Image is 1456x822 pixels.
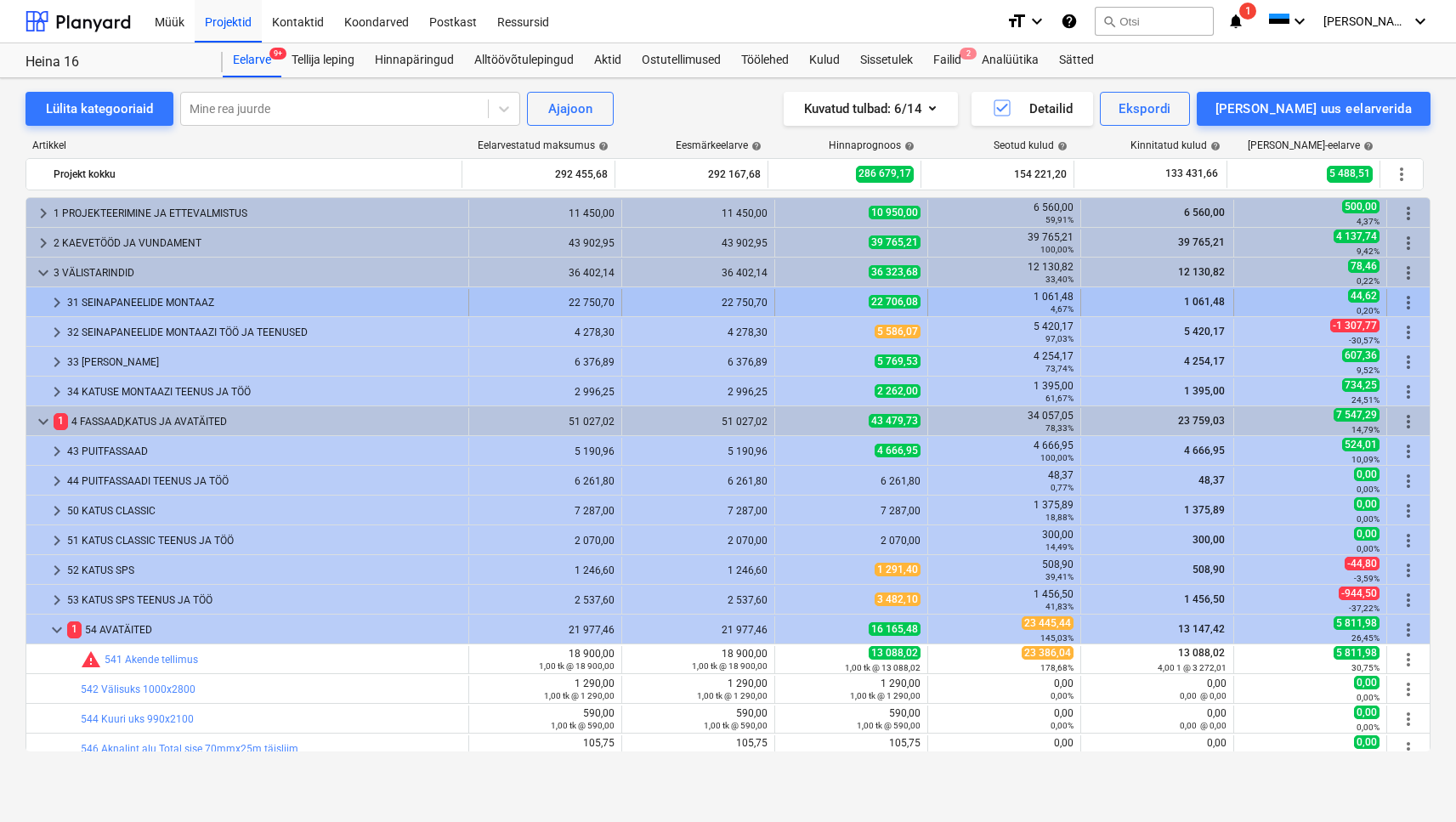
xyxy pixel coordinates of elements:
[1182,385,1227,397] span: 1 395,00
[1354,735,1380,749] span: 0,00
[476,564,615,576] div: 1 246,60
[1371,740,1456,822] div: Chat Widget
[629,297,768,309] div: 22 750,70
[1357,247,1380,256] small: 9,42%
[935,410,1074,434] div: 34 057,05
[476,505,615,517] div: 7 287,00
[1357,723,1380,732] small: 0,00%
[595,141,609,151] span: help
[1040,663,1074,672] small: 178,68%
[47,352,67,372] span: keyboard_arrow_right
[47,620,67,640] span: keyboard_arrow_down
[629,737,768,761] div: 105,75
[923,43,972,77] div: Failid
[676,139,762,151] div: Eesmärkeelarve
[25,54,202,71] div: Heina 16
[1351,395,1380,405] small: 24,51%
[1045,334,1074,343] small: 97,03%
[1357,276,1380,286] small: 0,22%
[47,590,67,610] span: keyboard_arrow_right
[1119,98,1170,120] div: Ekspordi
[1398,530,1419,551] span: Rohkem tegevusi
[875,325,921,338] span: 5 586,07
[476,267,615,279] div: 36 402,14
[81,683,195,695] a: 542 Välisuks 1000x2800
[935,380,1074,404] div: 1 395,00
[629,475,768,487] div: 6 261,80
[697,691,768,700] small: 1,00 tk @ 1 290,00
[1348,289,1380,303] span: 44,62
[476,707,615,731] div: 590,00
[629,535,768,547] div: 2 070,00
[935,499,1074,523] div: 1 375,89
[81,743,298,755] a: 546 Aknalint alu Total sise 70mmx25m täisliim
[935,529,1074,553] div: 300,00
[629,445,768,457] div: 5 190,96
[476,594,615,606] div: 2 537,60
[33,263,54,283] span: keyboard_arrow_down
[1357,217,1380,226] small: 4,37%
[54,200,462,227] div: 1 PROJEKTEERIMINE JA ETTEVALMISTUS
[629,356,768,368] div: 6 376,89
[1398,679,1419,700] span: Rohkem tegevusi
[476,326,615,338] div: 4 278,30
[476,648,615,672] div: 18 900,00
[1354,676,1380,689] span: 0,00
[782,535,921,547] div: 2 070,00
[1354,706,1380,719] span: 0,00
[1182,504,1227,516] span: 1 375,89
[1398,739,1419,759] span: Rohkem tegevusi
[584,43,632,77] div: Aktid
[935,320,1074,344] div: 5 420,17
[1334,646,1380,660] span: 5 811,98
[1342,200,1380,213] span: 500,00
[1348,259,1380,273] span: 78,46
[1182,296,1227,308] span: 1 061,48
[1334,616,1380,630] span: 5 811,98
[748,141,762,151] span: help
[54,259,462,286] div: 3 VÄLISTARINDID
[1398,620,1419,640] span: Rohkem tegevusi
[1045,542,1074,552] small: 14,49%
[1040,245,1074,254] small: 100,00%
[1088,677,1227,701] div: 0,00
[1354,527,1380,541] span: 0,00
[850,691,921,700] small: 1,00 tk @ 1 290,00
[928,161,1067,188] div: 154 221,20
[875,592,921,606] span: 3 482,10
[1051,483,1074,492] small: 0,77%
[632,43,731,77] a: Ostutellimused
[1180,691,1227,700] small: 0,00 @ 0,00
[1398,411,1419,432] span: Rohkem tegevusi
[858,751,921,760] small: 5,00 rull @ 21,15
[1180,721,1227,730] small: 0,00 @ 0,00
[1051,304,1074,314] small: 4,67%
[1398,441,1419,462] span: Rohkem tegevusi
[972,43,1049,77] a: Analüütika
[1158,663,1227,672] small: 4,00 1 @ 3 272,01
[1248,139,1374,151] div: [PERSON_NAME]-eelarve
[1051,721,1074,730] small: 0,00%
[869,295,921,309] span: 22 706,08
[478,139,609,151] div: Eelarvestatud maksumus
[1040,633,1074,643] small: 145,03%
[629,564,768,576] div: 1 246,60
[1354,574,1380,583] small: -3,59%
[1051,691,1074,700] small: 0,00%
[875,444,921,457] span: 4 666,95
[629,677,768,701] div: 1 290,00
[1398,471,1419,491] span: Rohkem tegevusi
[1342,438,1380,451] span: 524,01
[476,356,615,368] div: 6 376,89
[67,621,82,638] span: 1
[850,43,923,77] a: Sissetulek
[54,161,455,188] div: Projekt kokku
[782,505,921,517] div: 7 287,00
[1391,164,1412,184] span: Rohkem tegevusi
[1334,230,1380,243] span: 4 137,74
[901,141,915,151] span: help
[1100,92,1189,126] button: Ekspordi
[67,616,462,643] div: 54 AVATÄITED
[476,297,615,309] div: 22 750,70
[1045,215,1074,224] small: 59,91%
